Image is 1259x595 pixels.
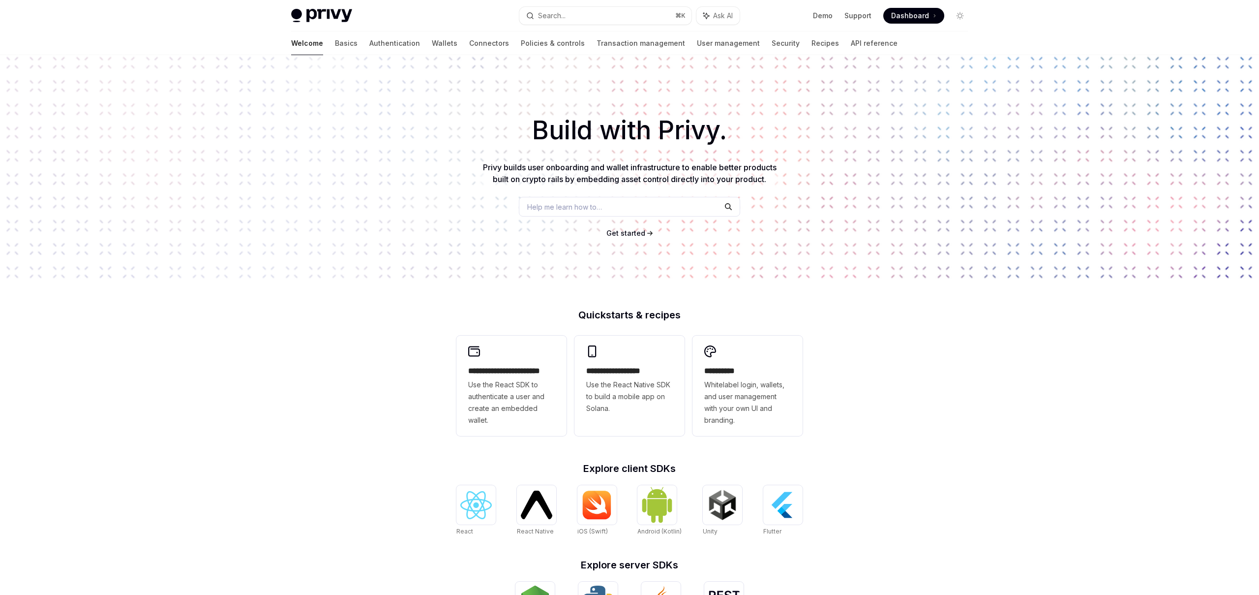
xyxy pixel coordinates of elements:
a: Dashboard [883,8,944,24]
a: Basics [335,31,358,55]
span: iOS (Swift) [577,528,608,535]
a: Security [772,31,800,55]
a: iOS (Swift)iOS (Swift) [577,485,617,536]
span: Help me learn how to… [527,202,602,212]
a: Transaction management [597,31,685,55]
span: Use the React SDK to authenticate a user and create an embedded wallet. [468,379,555,426]
span: Whitelabel login, wallets, and user management with your own UI and branding. [704,379,791,426]
span: Get started [606,229,645,237]
a: Support [844,11,871,21]
a: Get started [606,228,645,238]
span: Unity [703,528,718,535]
a: React NativeReact Native [517,485,556,536]
a: FlutterFlutter [763,485,803,536]
img: iOS (Swift) [581,490,613,520]
button: Toggle dark mode [952,8,968,24]
a: UnityUnity [703,485,742,536]
a: Recipes [811,31,839,55]
span: Flutter [763,528,781,535]
a: User management [697,31,760,55]
h2: Explore server SDKs [456,560,803,570]
div: Search... [538,10,566,22]
span: React Native [517,528,554,535]
a: **** **** **** ***Use the React Native SDK to build a mobile app on Solana. [574,336,685,436]
h1: Build with Privy. [16,111,1243,150]
h2: Explore client SDKs [456,464,803,473]
a: Wallets [432,31,457,55]
span: Use the React Native SDK to build a mobile app on Solana. [586,379,673,414]
a: ReactReact [456,485,496,536]
button: Search...⌘K [519,7,691,25]
button: Ask AI [696,7,740,25]
span: Ask AI [713,11,733,21]
span: Privy builds user onboarding and wallet infrastructure to enable better products built on crypto ... [483,162,777,184]
span: React [456,528,473,535]
a: Demo [813,11,833,21]
a: Android (Kotlin)Android (Kotlin) [637,485,682,536]
img: React Native [521,491,552,519]
span: Android (Kotlin) [637,528,682,535]
a: API reference [851,31,898,55]
h2: Quickstarts & recipes [456,310,803,320]
img: React [460,491,492,519]
img: Unity [707,489,738,521]
a: Connectors [469,31,509,55]
a: Authentication [369,31,420,55]
span: ⌘ K [675,12,686,20]
a: Policies & controls [521,31,585,55]
img: light logo [291,9,352,23]
a: **** *****Whitelabel login, wallets, and user management with your own UI and branding. [692,336,803,436]
span: Dashboard [891,11,929,21]
img: Flutter [767,489,799,521]
img: Android (Kotlin) [641,486,673,523]
a: Welcome [291,31,323,55]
